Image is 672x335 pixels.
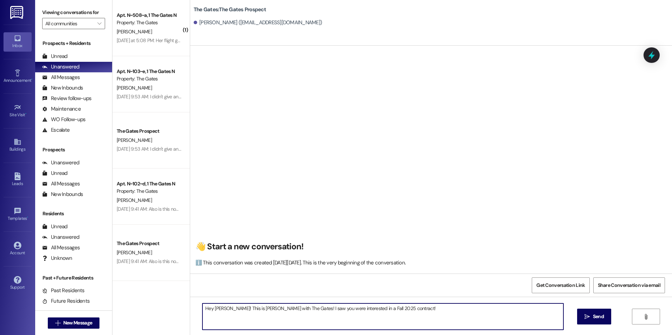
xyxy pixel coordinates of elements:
[10,6,25,19] img: ResiDesk Logo
[117,19,182,26] div: Property: The Gates
[42,95,91,102] div: Review follow-ups
[42,74,80,81] div: All Messages
[97,21,101,26] i: 
[35,274,112,282] div: Past + Future Residents
[42,244,80,251] div: All Messages
[48,317,100,329] button: New Message
[117,75,182,83] div: Property: The Gates
[35,40,112,47] div: Prospects + Residents
[4,239,32,258] a: Account
[593,277,665,293] button: Share Conversation via email
[117,188,182,195] div: Property: The Gates
[117,146,318,152] div: [DATE] 9:53 AM: I didn't give an address so I can come pick it up! I'm here in [GEOGRAPHIC_DATA] :)
[117,137,152,143] span: [PERSON_NAME]
[117,93,318,100] div: [DATE] 9:53 AM: I didn't give an address so I can come pick it up! I'm here in [GEOGRAPHIC_DATA] :)
[117,258,317,264] div: [DATE] 9:41 AM: Also is this now a monthly fee because unthought we paid for the entire semester?
[536,282,585,289] span: Get Conversation Link
[42,63,79,71] div: Unanswered
[4,136,32,155] a: Buildings
[202,303,563,330] textarea: Hey [PERSON_NAME]! This is [PERSON_NAME] with The Gates! I saw you were interested in a Fall 2025...
[4,101,32,120] a: Site Visit •
[4,170,32,189] a: Leads
[194,19,322,26] div: [PERSON_NAME] ([EMAIL_ADDRESS][DOMAIN_NAME])
[117,37,542,44] div: [DATE] at 5:08 PM: Her flight gets in after check in time, and I have to check out before then, s...
[31,77,32,82] span: •
[42,116,85,123] div: WO Follow-ups
[42,159,79,166] div: Unanswered
[117,12,182,19] div: Apt. N~508~a, 1 The Gates N
[35,210,112,217] div: Residents
[195,241,663,252] h2: 👋 Start a new conversation!
[55,320,60,326] i: 
[598,282,660,289] span: Share Conversation via email
[117,85,152,91] span: [PERSON_NAME]
[35,146,112,153] div: Prospects
[42,287,85,294] div: Past Residents
[117,180,182,188] div: Apt. N~102~d, 1 The Gates N
[577,309,611,324] button: Send
[42,170,67,177] div: Unread
[4,274,32,293] a: Support
[42,234,79,241] div: Unanswered
[27,215,28,220] span: •
[195,259,663,267] div: ℹ️ This conversation was created [DATE][DATE]. This is the very beginning of the conversation.
[42,180,80,188] div: All Messages
[63,319,92,327] span: New Message
[194,6,266,13] b: The Gates: The Gates Prospect
[117,249,152,256] span: [PERSON_NAME]
[117,127,182,135] div: The Gates Prospect
[42,191,83,198] div: New Inbounds
[42,297,90,305] div: Future Residents
[4,32,32,51] a: Inbox
[117,206,317,212] div: [DATE] 9:41 AM: Also is this now a monthly fee because unthought we paid for the entire semester?
[42,126,70,134] div: Escalate
[25,111,26,116] span: •
[117,240,182,247] div: The Gates Prospect
[584,314,590,320] i: 
[42,255,72,262] div: Unknown
[593,313,604,320] span: Send
[42,53,67,60] div: Unread
[532,277,589,293] button: Get Conversation Link
[45,18,94,29] input: All communities
[117,28,152,35] span: [PERSON_NAME]
[117,197,152,203] span: [PERSON_NAME]
[117,68,182,75] div: Apt. N~103~e, 1 The Gates N
[643,314,648,320] i: 
[42,105,81,113] div: Maintenance
[4,205,32,224] a: Templates •
[42,223,67,230] div: Unread
[42,84,83,92] div: New Inbounds
[42,7,105,18] label: Viewing conversations for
